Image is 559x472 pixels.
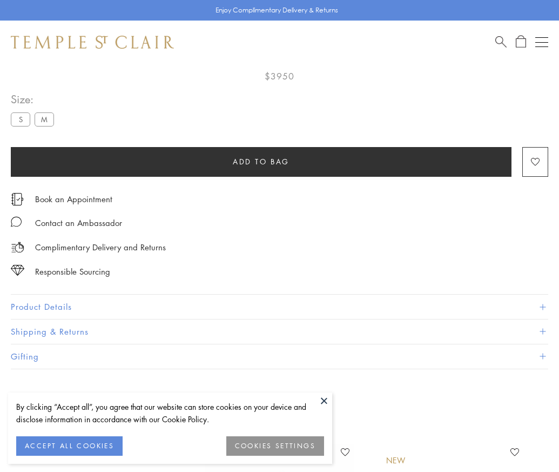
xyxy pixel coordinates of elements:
button: COOKIES SETTINGS [226,436,324,456]
img: icon_appointment.svg [11,193,24,205]
label: M [35,112,54,126]
p: Enjoy Complimentary Delivery & Returns [215,5,338,16]
img: icon_delivery.svg [11,241,24,254]
div: By clicking “Accept all”, you agree that our website can store cookies on your device and disclos... [16,401,324,426]
label: S [11,112,30,126]
button: Add to bag [11,147,511,177]
button: Open navigation [535,36,548,49]
button: Product Details [11,295,548,319]
a: Search [495,35,507,49]
div: New [386,455,406,467]
div: Contact an Ambassador [35,216,122,230]
a: Open Shopping Bag [516,35,526,49]
img: icon_sourcing.svg [11,265,24,276]
span: $3950 [265,69,294,83]
button: Shipping & Returns [11,320,548,344]
span: Size: [11,90,58,108]
a: Book an Appointment [35,193,112,205]
span: Add to bag [233,156,289,168]
button: ACCEPT ALL COOKIES [16,436,123,456]
img: MessageIcon-01_2.svg [11,216,22,227]
div: Responsible Sourcing [35,265,110,278]
img: Temple St. Clair [11,36,174,49]
p: Complimentary Delivery and Returns [35,241,166,254]
button: Gifting [11,344,548,369]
